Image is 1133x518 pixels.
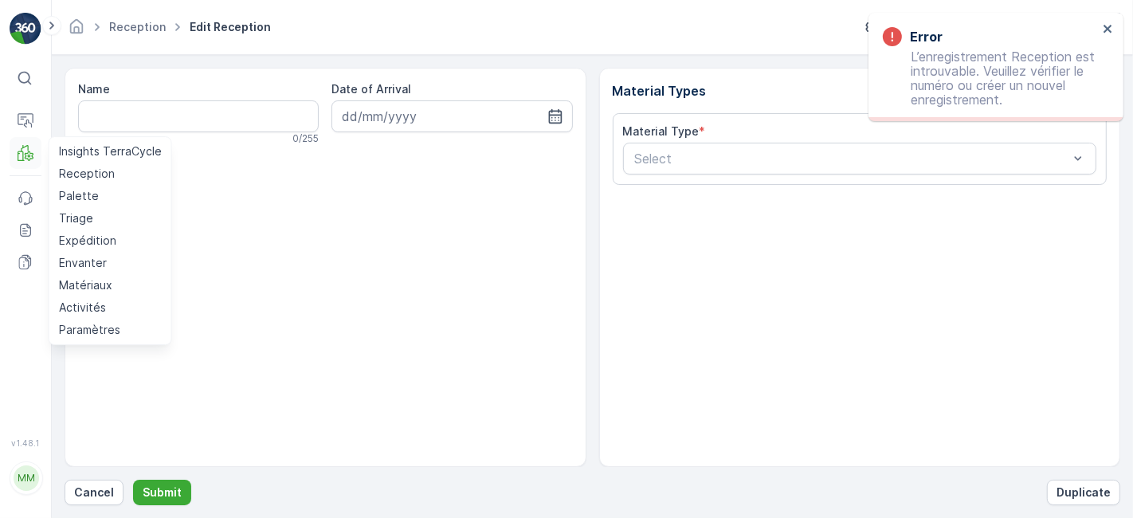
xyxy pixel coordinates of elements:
button: Cancel [65,480,123,505]
div: MM [14,465,39,491]
h3: Error [910,27,943,46]
a: Reception [109,20,166,33]
p: Select [635,149,1069,168]
p: Submit [143,485,182,500]
a: Homepage [68,24,85,37]
label: Name [78,82,110,96]
img: logo [10,13,41,45]
button: close [1103,22,1114,37]
p: Material Types [613,81,1108,100]
span: Edit Reception [186,19,274,35]
label: Material Type [623,124,700,138]
p: Cancel [74,485,114,500]
p: L’enregistrement Reception est introuvable. Veuillez vérifier le numéro ou créer un nouvel enregi... [883,49,1098,107]
button: Duplicate [1047,480,1120,505]
p: 0 / 255 [292,132,319,145]
button: MM [10,451,41,505]
label: Date of Arrival [331,82,411,96]
input: dd/mm/yyyy [331,100,572,132]
button: Submit [133,480,191,505]
span: v 1.48.1 [10,438,41,448]
p: Duplicate [1057,485,1111,500]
